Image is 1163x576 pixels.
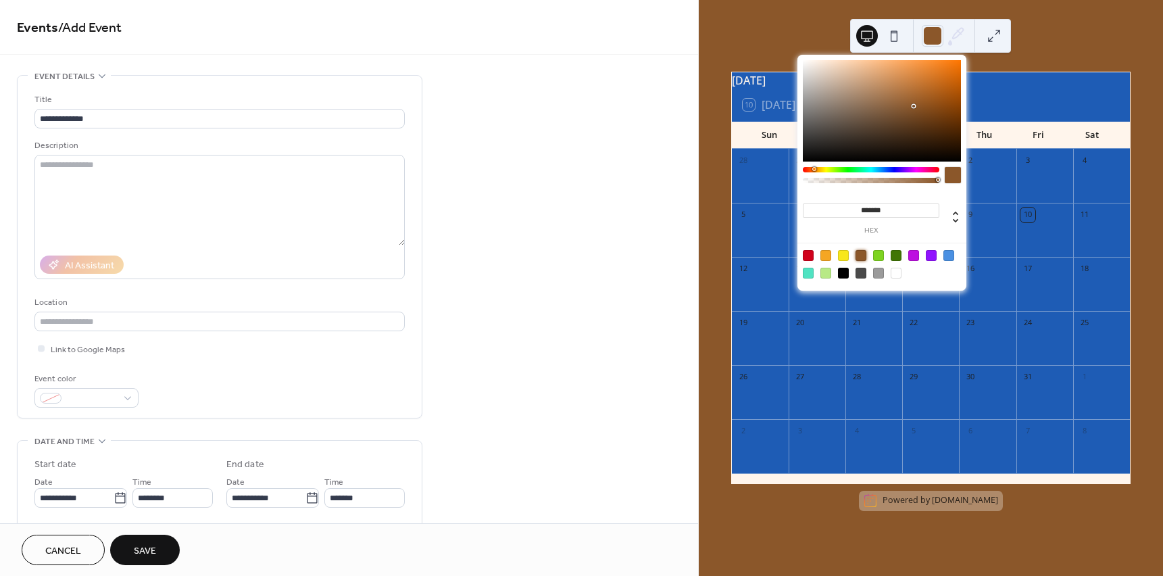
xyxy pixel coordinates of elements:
div: #4A90E2 [943,250,954,261]
a: [DOMAIN_NAME] [932,494,998,506]
div: 6 [793,208,808,222]
div: 27 [793,370,808,385]
a: Events [17,15,58,41]
div: 13 [793,262,808,277]
div: 25 [1077,316,1092,331]
div: #9013FE [926,250,937,261]
div: 2 [736,424,751,439]
button: Cancel [22,535,105,565]
div: Location [34,295,402,310]
div: 3 [1020,153,1035,168]
div: Powered by [883,494,998,506]
div: 28 [736,153,751,168]
div: 3 [793,424,808,439]
div: #B8E986 [820,268,831,279]
div: 29 [906,370,921,385]
div: 8 [1077,424,1092,439]
span: Save [134,544,156,558]
div: 29 [793,153,808,168]
span: Date and time [34,435,95,449]
div: Thu [958,122,1012,149]
span: Event details [34,70,95,84]
span: / Add Event [58,15,122,41]
div: 6 [963,424,978,439]
div: #4A4A4A [856,268,866,279]
div: Sat [1065,122,1119,149]
span: Link to Google Maps [51,343,125,357]
div: 19 [736,316,751,331]
div: 24 [1020,316,1035,331]
div: 16 [963,262,978,277]
div: #50E3C2 [803,268,814,279]
div: 21 [849,316,864,331]
div: Event color [34,372,136,386]
div: [DATE] [732,72,1130,89]
div: Mon [796,122,850,149]
div: 5 [906,424,921,439]
div: #D0021B [803,250,814,261]
div: #8B572A [856,250,866,261]
div: #7ED321 [873,250,884,261]
button: Save [110,535,180,565]
div: 20 [793,316,808,331]
div: Fri [1012,122,1066,149]
div: 28 [849,370,864,385]
label: hex [803,227,939,235]
span: Time [324,475,343,489]
div: 2 [963,153,978,168]
div: 7 [1020,424,1035,439]
div: 1 [1077,370,1092,385]
div: 26 [736,370,751,385]
div: #FFFFFF [891,268,901,279]
div: 10 [1020,208,1035,222]
div: 12 [736,262,751,277]
div: 17 [1020,262,1035,277]
div: 5 [736,208,751,222]
div: #417505 [891,250,901,261]
span: Date [226,475,245,489]
span: Cancel [45,544,81,558]
div: Title [34,93,402,107]
div: Start date [34,458,76,472]
div: #000000 [838,268,849,279]
div: 9 [963,208,978,222]
div: #F5A623 [820,250,831,261]
div: #BD10E0 [908,250,919,261]
div: #9B9B9B [873,268,884,279]
div: 30 [963,370,978,385]
span: Date [34,475,53,489]
div: 11 [1077,208,1092,222]
div: 23 [963,316,978,331]
div: Sun [743,122,797,149]
div: 18 [1077,262,1092,277]
div: 4 [1077,153,1092,168]
div: End date [226,458,264,472]
div: #F8E71C [838,250,849,261]
div: 4 [849,424,864,439]
div: Description [34,139,402,153]
span: Time [132,475,151,489]
div: 31 [1020,370,1035,385]
div: 22 [906,316,921,331]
